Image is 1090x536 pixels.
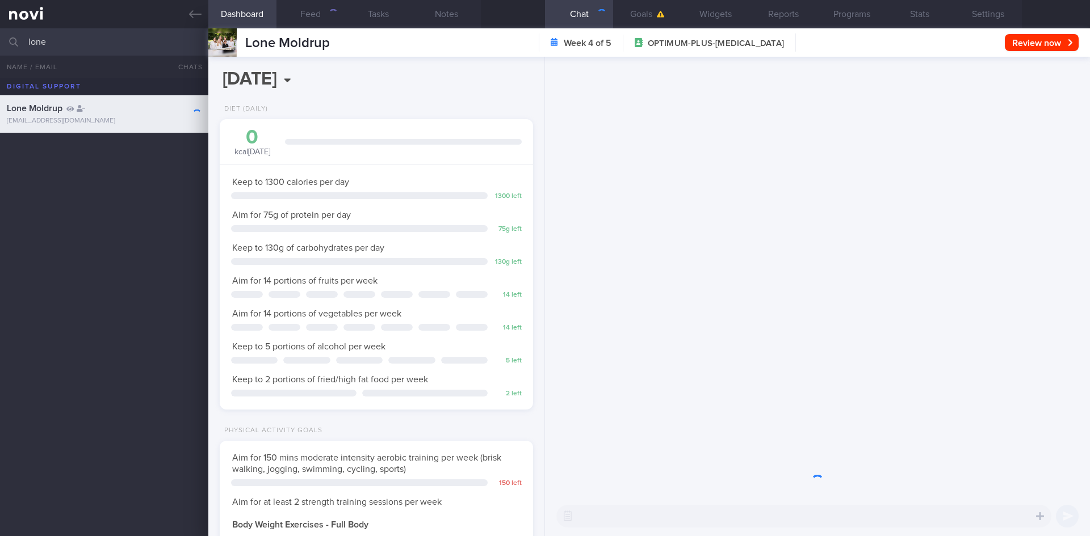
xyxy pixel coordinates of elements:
[7,104,62,113] span: Lone Moldrup
[232,243,384,252] span: Keep to 130g of carbohydrates per day
[231,128,274,147] div: 0
[220,105,268,113] div: Diet (Daily)
[493,324,522,332] div: 14 left
[231,128,274,158] div: kcal [DATE]
[232,178,349,187] span: Keep to 1300 calories per day
[7,117,202,125] div: [EMAIL_ADDRESS][DOMAIN_NAME]
[232,309,401,318] span: Aim for 14 portions of vegetables per week
[232,497,442,507] span: Aim for at least 2 strength training sessions per week
[493,225,522,234] div: 75 g left
[493,192,522,201] div: 1300 left
[232,453,501,474] span: Aim for 150 mins moderate intensity aerobic training per week (brisk walking, jogging, swimming, ...
[1005,34,1079,51] button: Review now
[493,479,522,488] div: 150 left
[245,36,330,50] span: Lone Moldrup
[220,427,322,435] div: Physical Activity Goals
[232,276,378,285] span: Aim for 14 portions of fruits per week
[493,258,522,267] div: 130 g left
[493,390,522,398] div: 2 left
[232,520,368,529] strong: Body Weight Exercises - Full Body
[493,357,522,365] div: 5 left
[564,37,611,49] strong: Week 4 of 5
[232,375,428,384] span: Keep to 2 portions of fried/high fat food per week
[232,210,351,220] span: Aim for 75g of protein per day
[648,38,784,49] span: OPTIMUM-PLUS-[MEDICAL_DATA]
[493,291,522,299] div: 14 left
[163,56,208,78] button: Chats
[232,342,385,351] span: Keep to 5 portions of alcohol per week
